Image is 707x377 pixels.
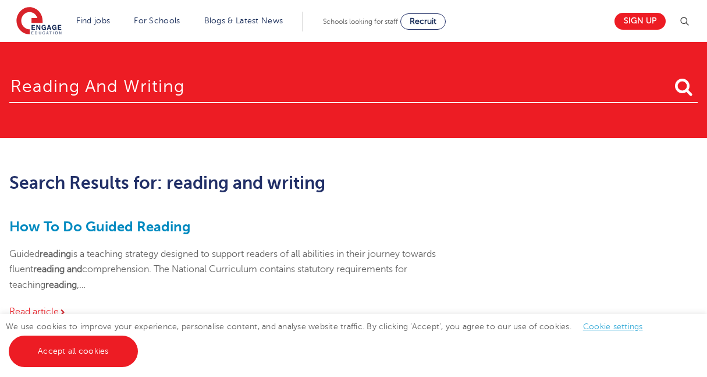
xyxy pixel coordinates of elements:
[134,16,180,25] a: For Schools
[16,7,62,36] img: Engage Education
[9,249,436,290] span: Guided is a teaching strategy designed to support readers of all abilities in their journey towar...
[9,219,190,235] a: How To Do Guided Reading
[45,280,77,290] strong: reading
[9,173,463,193] h2: Search Results for: reading and writing
[9,65,698,103] input: Search for:
[323,17,398,26] span: Schools looking for staff
[33,264,82,274] strong: reading and
[9,336,138,367] a: Accept all cookies
[583,322,643,331] a: Cookie settings
[76,16,111,25] a: Find jobs
[6,322,655,355] span: We use cookies to improve your experience, personalise content, and analyse website traffic. By c...
[410,17,436,26] span: Recruit
[40,249,71,259] strong: reading
[614,13,666,30] a: Sign up
[400,13,446,30] a: Recruit
[204,16,283,25] a: Blogs & Latest News
[9,306,67,317] a: Read article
